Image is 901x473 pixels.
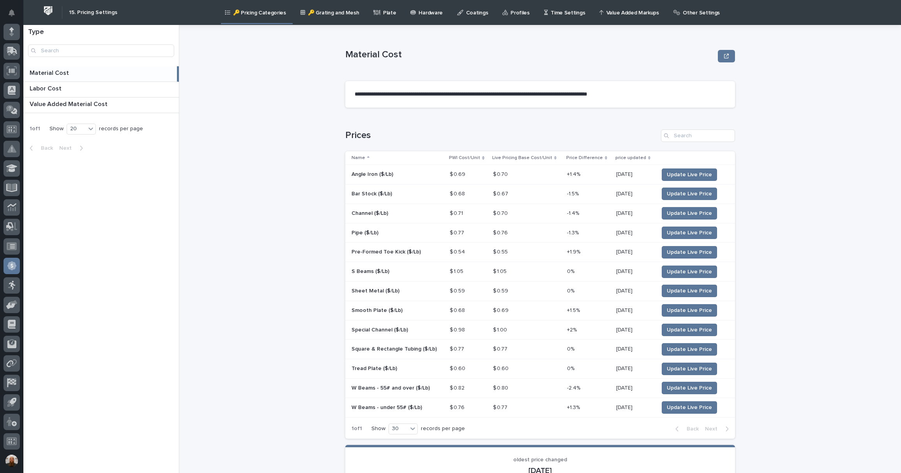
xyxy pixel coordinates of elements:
span: Back [36,145,53,151]
p: $ 0.60 [450,364,467,372]
button: Update Live Price [662,324,717,336]
tr: Special Channel ($/Lb)Special Channel ($/Lb) $ 0.98$ 0.98 $ 1.00$ 1.00 +2%+2% [DATE][DATE] Update... [345,320,735,340]
div: 20 [67,125,86,133]
p: $ 0.77 [450,228,466,236]
p: [DATE] [616,170,634,178]
span: Update Live Price [667,248,712,256]
span: Update Live Price [667,171,712,179]
input: Search [28,44,174,57]
p: W Beams - 55# and over ($/Lb) [352,383,431,392]
p: [DATE] [616,306,634,314]
button: Update Live Price [662,285,717,297]
span: Update Live Price [667,268,712,276]
p: $ 0.60 [493,364,510,372]
p: Show [49,126,64,132]
tr: S Beams ($/Lb)S Beams ($/Lb) $ 1.05$ 1.05 $ 1.05$ 1.05 0%0% [DATE][DATE] Update Live Price [345,262,735,282]
span: Update Live Price [667,326,712,334]
p: $ 0.69 [493,306,510,314]
span: oldest price changed [513,457,567,462]
button: Update Live Price [662,207,717,220]
p: [DATE] [616,267,634,275]
p: records per page [421,425,465,432]
button: Update Live Price [662,304,717,317]
tr: Smooth Plate ($/Lb)Smooth Plate ($/Lb) $ 0.68$ 0.68 $ 0.69$ 0.69 +1.5%+1.5% [DATE][DATE] Update L... [345,301,735,320]
p: $ 0.69 [450,170,467,178]
p: $ 0.77 [493,344,509,353]
p: [DATE] [616,383,634,392]
span: Update Live Price [667,209,712,217]
p: Square & Rectangle Tubing ($/Lb) [352,344,438,353]
button: Next [702,425,735,432]
p: [DATE] [616,209,634,217]
p: Live Pricing Base Cost/Unit [492,154,552,162]
span: Update Live Price [667,229,712,237]
p: -1.4% [567,209,581,217]
p: 0% [567,286,576,294]
tr: W Beams - under 55# ($/Lb)W Beams - under 55# ($/Lb) $ 0.76$ 0.76 $ 0.77$ 0.77 +1.3%+1.3% [DATE][... [345,398,735,417]
span: Update Live Price [667,190,712,198]
p: +1.4% [567,170,582,178]
p: 0% [567,267,576,275]
p: [DATE] [616,403,634,411]
p: [DATE] [616,364,634,372]
p: $ 1.05 [493,267,508,275]
span: Next [59,145,76,151]
p: -1.3% [567,228,580,236]
p: $ 0.70 [493,209,509,217]
p: Tread Plate ($/Lb) [352,364,399,372]
p: [DATE] [616,344,634,353]
button: Update Live Price [662,227,717,239]
p: [DATE] [616,325,634,333]
p: Material Cost [345,49,715,60]
p: +2% [567,325,578,333]
p: Bar Stock ($/Lb) [352,189,394,197]
p: S Beams ($/Lb) [352,267,391,275]
img: Workspace Logo [41,4,55,18]
a: Value Added Material CostValue Added Material Cost [23,97,179,113]
tr: W Beams - 55# and over ($/Lb)W Beams - 55# and over ($/Lb) $ 0.82$ 0.82 $ 0.80$ 0.80 -2.4%-2.4% [... [345,378,735,398]
button: Notifications [4,5,20,21]
button: Update Live Price [662,382,717,394]
p: Pipe ($/Lb) [352,228,380,236]
tr: Square & Rectangle Tubing ($/Lb)Square & Rectangle Tubing ($/Lb) $ 0.77$ 0.77 $ 0.77$ 0.77 0%0% [... [345,340,735,359]
p: $ 0.67 [493,189,510,197]
p: records per page [99,126,143,132]
button: Update Live Price [662,246,717,259]
tr: Channel ($/Lb)Channel ($/Lb) $ 0.71$ 0.71 $ 0.70$ 0.70 -1.4%-1.4% [DATE][DATE] Update Live Price [345,204,735,223]
span: Update Live Price [667,306,712,314]
button: Next [56,145,89,152]
button: Update Live Price [662,343,717,356]
button: Update Live Price [662,401,717,414]
p: Smooth Plate ($/Lb) [352,306,404,314]
p: $ 0.68 [450,189,466,197]
p: Pre-Formed Toe Kick ($/Lb) [352,247,422,255]
p: Name [352,154,365,162]
h1: Type [28,28,174,37]
h1: Prices [345,130,658,141]
span: Back [682,426,699,432]
p: Angle Iron ($/Lb) [352,170,395,178]
p: 1 of 1 [23,119,46,138]
p: $ 0.82 [450,383,466,392]
p: +1.9% [567,247,582,255]
p: price updated [615,154,646,162]
span: Next [705,426,722,432]
p: 1 of 1 [345,419,368,438]
p: $ 0.70 [493,170,509,178]
p: +1.5% [567,306,581,314]
button: Update Live Price [662,168,717,181]
input: Search [661,129,735,142]
p: Price Difference [566,154,603,162]
p: Value Added Material Cost [30,99,109,108]
button: Back [669,425,702,432]
p: $ 0.76 [450,403,466,411]
tr: Bar Stock ($/Lb)Bar Stock ($/Lb) $ 0.68$ 0.68 $ 0.67$ 0.67 -1.5%-1.5% [DATE][DATE] Update Live Price [345,184,735,204]
tr: Pre-Formed Toe Kick ($/Lb)Pre-Formed Toe Kick ($/Lb) $ 0.54$ 0.54 $ 0.55$ 0.55 +1.9%+1.9% [DATE][... [345,243,735,262]
p: PWI Cost/Unit [449,154,480,162]
p: -2.4% [567,383,582,392]
button: Update Live Price [662,266,717,278]
button: Back [23,145,56,152]
p: $ 0.54 [450,247,466,255]
p: $ 0.98 [450,325,466,333]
